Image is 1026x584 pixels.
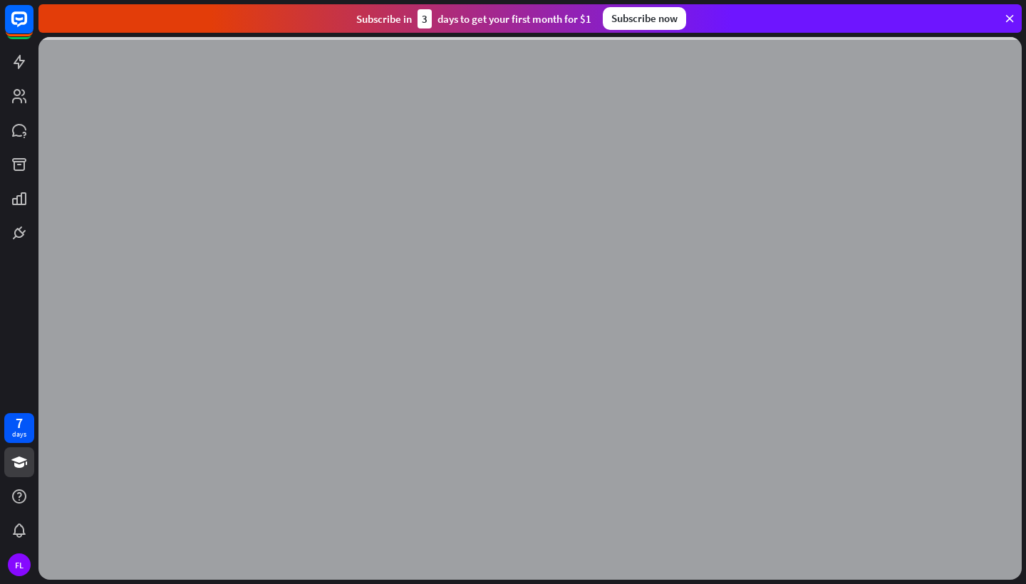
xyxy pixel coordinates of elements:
[16,417,23,429] div: 7
[356,9,591,28] div: Subscribe in days to get your first month for $1
[418,9,432,28] div: 3
[603,7,686,30] div: Subscribe now
[8,553,31,576] div: FL
[4,413,34,443] a: 7 days
[12,429,26,439] div: days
